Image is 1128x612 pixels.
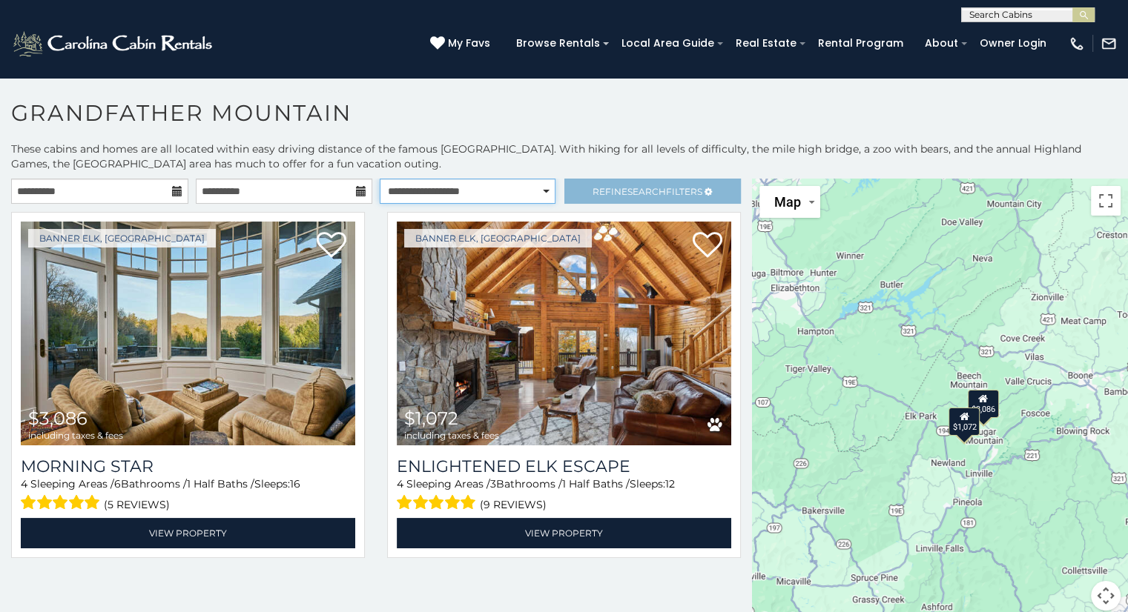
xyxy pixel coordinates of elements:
img: Morning Star [21,222,355,445]
div: Sleeping Areas / Bathrooms / Sleeps: [21,476,355,514]
a: Add to favorites [317,230,346,262]
div: $3,086 [967,389,998,417]
span: 6 [114,477,121,490]
a: My Favs [430,36,494,52]
a: Real Estate [728,32,804,55]
button: Toggle fullscreen view [1091,186,1121,216]
span: $1,072 [404,408,458,429]
span: including taxes & fees [404,430,499,440]
img: mail-regular-white.png [1101,36,1117,52]
img: phone-regular-white.png [1069,36,1085,52]
img: Enlightened Elk Escape [397,222,731,445]
span: 1 Half Baths / [562,477,630,490]
a: Add to favorites [693,230,722,262]
a: Rental Program [811,32,911,55]
a: Enlightened Elk Escape $1,072 including taxes & fees [397,222,731,445]
span: 4 [397,477,403,490]
button: Change map style [759,186,820,218]
span: Refine Filters [593,186,702,197]
span: (5 reviews) [104,495,170,514]
span: 12 [665,477,675,490]
span: Search [627,186,666,197]
button: Map camera controls [1091,581,1121,611]
span: 4 [21,477,27,490]
a: Banner Elk, [GEOGRAPHIC_DATA] [28,229,216,247]
span: 1 Half Baths / [187,477,254,490]
a: Enlightened Elk Escape [397,456,731,476]
a: Banner Elk, [GEOGRAPHIC_DATA] [404,229,592,247]
a: Morning Star $3,086 including taxes & fees [21,222,355,445]
span: 16 [290,477,300,490]
span: including taxes & fees [28,430,123,440]
a: View Property [397,518,731,548]
a: Browse Rentals [509,32,607,55]
div: $1,072 [949,407,980,435]
a: About [917,32,966,55]
span: $3,086 [28,408,88,429]
span: (9 reviews) [480,495,547,514]
a: Morning Star [21,456,355,476]
a: View Property [21,518,355,548]
span: My Favs [448,36,490,51]
a: Local Area Guide [614,32,722,55]
span: Map [774,194,801,210]
div: Sleeping Areas / Bathrooms / Sleeps: [397,476,731,514]
a: Owner Login [972,32,1054,55]
span: 3 [490,477,496,490]
a: RefineSearchFilters [564,179,742,204]
img: White-1-2.png [11,29,217,59]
